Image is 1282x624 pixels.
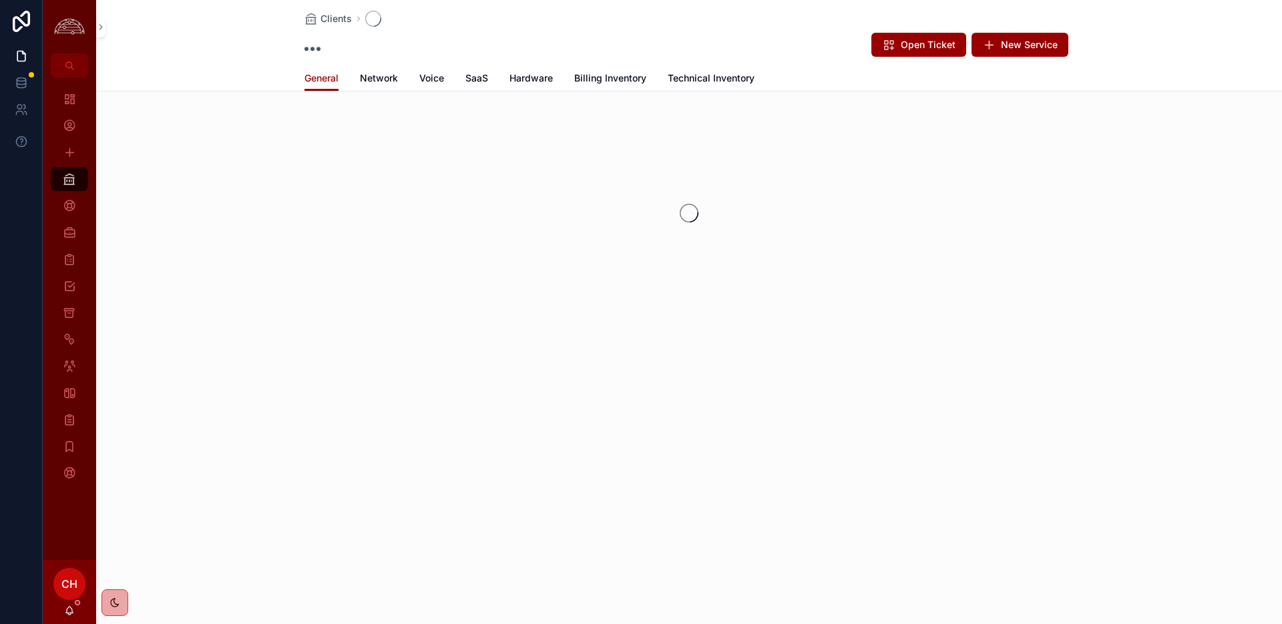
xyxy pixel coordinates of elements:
a: Network [360,66,398,93]
span: Voice [419,71,444,85]
img: App logo [51,17,88,37]
a: Clients [304,12,352,25]
span: Network [360,71,398,85]
a: Voice [419,66,444,93]
div: scrollable content [43,77,96,502]
a: General [304,66,339,92]
span: Hardware [509,71,553,85]
span: Billing Inventory [574,71,646,85]
a: Technical Inventory [668,66,755,93]
button: Open Ticket [871,33,966,57]
a: Hardware [509,66,553,93]
span: General [304,71,339,85]
span: SaaS [465,71,488,85]
span: Open Ticket [901,38,955,51]
span: Clients [320,12,352,25]
a: Billing Inventory [574,66,646,93]
span: New Service [1001,38,1058,51]
a: SaaS [465,66,488,93]
button: New Service [972,33,1068,57]
span: CH [61,576,77,592]
span: Technical Inventory [668,71,755,85]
